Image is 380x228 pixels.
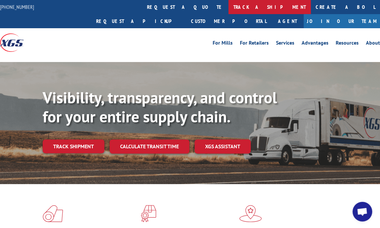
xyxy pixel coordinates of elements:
[186,14,271,28] a: Customer Portal
[336,40,359,48] a: Resources
[213,40,233,48] a: For Mills
[141,205,156,222] img: xgs-icon-focused-on-flooring-red
[195,139,251,154] a: XGS ASSISTANT
[304,14,380,28] a: Join Our Team
[43,205,63,222] img: xgs-icon-total-supply-chain-intelligence-red
[240,40,269,48] a: For Retailers
[110,139,189,154] a: Calculate transit time
[239,205,262,222] img: xgs-icon-flagship-distribution-model-red
[302,40,328,48] a: Advantages
[366,40,380,48] a: About
[91,14,186,28] a: Request a pickup
[271,14,304,28] a: Agent
[43,139,104,153] a: Track shipment
[352,202,372,221] a: Open chat
[276,40,294,48] a: Services
[43,87,277,127] b: Visibility, transparency, and control for your entire supply chain.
